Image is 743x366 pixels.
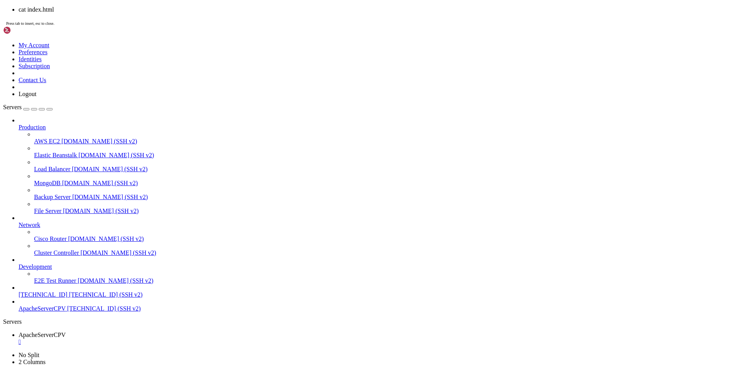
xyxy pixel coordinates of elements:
[19,49,48,55] a: Preferences
[3,318,740,325] div: Servers
[19,256,740,284] li: Development
[34,180,740,187] a: MongoDB [DOMAIN_NAME] (SSH v2)
[78,277,154,284] span: [DOMAIN_NAME] (SSH v2)
[34,145,740,159] li: Elastic Beanstalk [DOMAIN_NAME] (SSH v2)
[68,235,144,242] span: [DOMAIN_NAME] (SSH v2)
[19,215,740,256] li: Network
[34,138,60,144] span: AWS EC2
[34,152,77,158] span: Elastic Beanstalk
[19,332,740,345] a: ApacheServerCPV
[19,305,65,312] span: ApacheServerCPV
[19,77,46,83] a: Contact Us
[19,291,740,298] a: [TECHNICAL_ID] [TECHNICAL_ID] (SSH v2)
[34,166,740,173] a: Load Balancer [DOMAIN_NAME] (SSH v2)
[69,291,142,298] span: [TECHNICAL_ID] (SSH v2)
[19,263,52,270] span: Development
[19,63,50,69] a: Subscription
[34,201,740,215] li: File Server [DOMAIN_NAME] (SSH v2)
[34,131,740,145] li: AWS EC2 [DOMAIN_NAME] (SSH v2)
[19,6,740,13] li: cat index.html
[19,91,36,97] a: Logout
[19,117,740,215] li: Production
[19,263,740,270] a: Development
[19,339,740,345] a: 
[19,291,67,298] span: [TECHNICAL_ID]
[34,194,740,201] a: Backup Server [DOMAIN_NAME] (SSH v2)
[62,138,137,144] span: [DOMAIN_NAME] (SSH v2)
[19,124,46,131] span: Production
[67,305,140,312] span: [TECHNICAL_ID] (SSH v2)
[34,249,79,256] span: Cluster Controller
[19,222,40,228] span: Network
[34,138,740,145] a: AWS EC2 [DOMAIN_NAME] (SSH v2)
[19,305,740,312] a: ApacheServerCPV [TECHNICAL_ID] (SSH v2)
[72,194,148,200] span: [DOMAIN_NAME] (SSH v2)
[34,235,67,242] span: Cisco Router
[34,229,740,242] li: Cisco Router [DOMAIN_NAME] (SSH v2)
[34,208,62,214] span: File Server
[19,359,46,365] a: 2 Columns
[34,194,71,200] span: Backup Server
[34,166,70,172] span: Load Balancer
[19,352,39,358] a: No Split
[34,277,740,284] a: E2E Test Runner [DOMAIN_NAME] (SSH v2)
[19,222,740,229] a: Network
[34,173,740,187] li: MongoDB [DOMAIN_NAME] (SSH v2)
[34,180,60,186] span: MongoDB
[34,277,76,284] span: E2E Test Runner
[72,166,148,172] span: [DOMAIN_NAME] (SSH v2)
[34,270,740,284] li: E2E Test Runner [DOMAIN_NAME] (SSH v2)
[34,235,740,242] a: Cisco Router [DOMAIN_NAME] (SSH v2)
[80,249,156,256] span: [DOMAIN_NAME] (SSH v2)
[63,208,139,214] span: [DOMAIN_NAME] (SSH v2)
[3,104,22,110] span: Servers
[34,242,740,256] li: Cluster Controller [DOMAIN_NAME] (SSH v2)
[19,124,740,131] a: Production
[6,21,54,26] span: Press tab to insert, esc to close.
[34,159,740,173] li: Load Balancer [DOMAIN_NAME] (SSH v2)
[19,284,740,298] li: [TECHNICAL_ID] [TECHNICAL_ID] (SSH v2)
[3,104,53,110] a: Servers
[34,187,740,201] li: Backup Server [DOMAIN_NAME] (SSH v2)
[19,332,66,338] span: ApacheServerCPV
[34,208,740,215] a: File Server [DOMAIN_NAME] (SSH v2)
[19,56,42,62] a: Identities
[34,152,740,159] a: Elastic Beanstalk [DOMAIN_NAME] (SSH v2)
[19,298,740,312] li: ApacheServerCPV [TECHNICAL_ID] (SSH v2)
[3,26,48,34] img: Shellngn
[19,42,50,48] a: My Account
[34,249,740,256] a: Cluster Controller [DOMAIN_NAME] (SSH v2)
[79,152,154,158] span: [DOMAIN_NAME] (SSH v2)
[62,180,138,186] span: [DOMAIN_NAME] (SSH v2)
